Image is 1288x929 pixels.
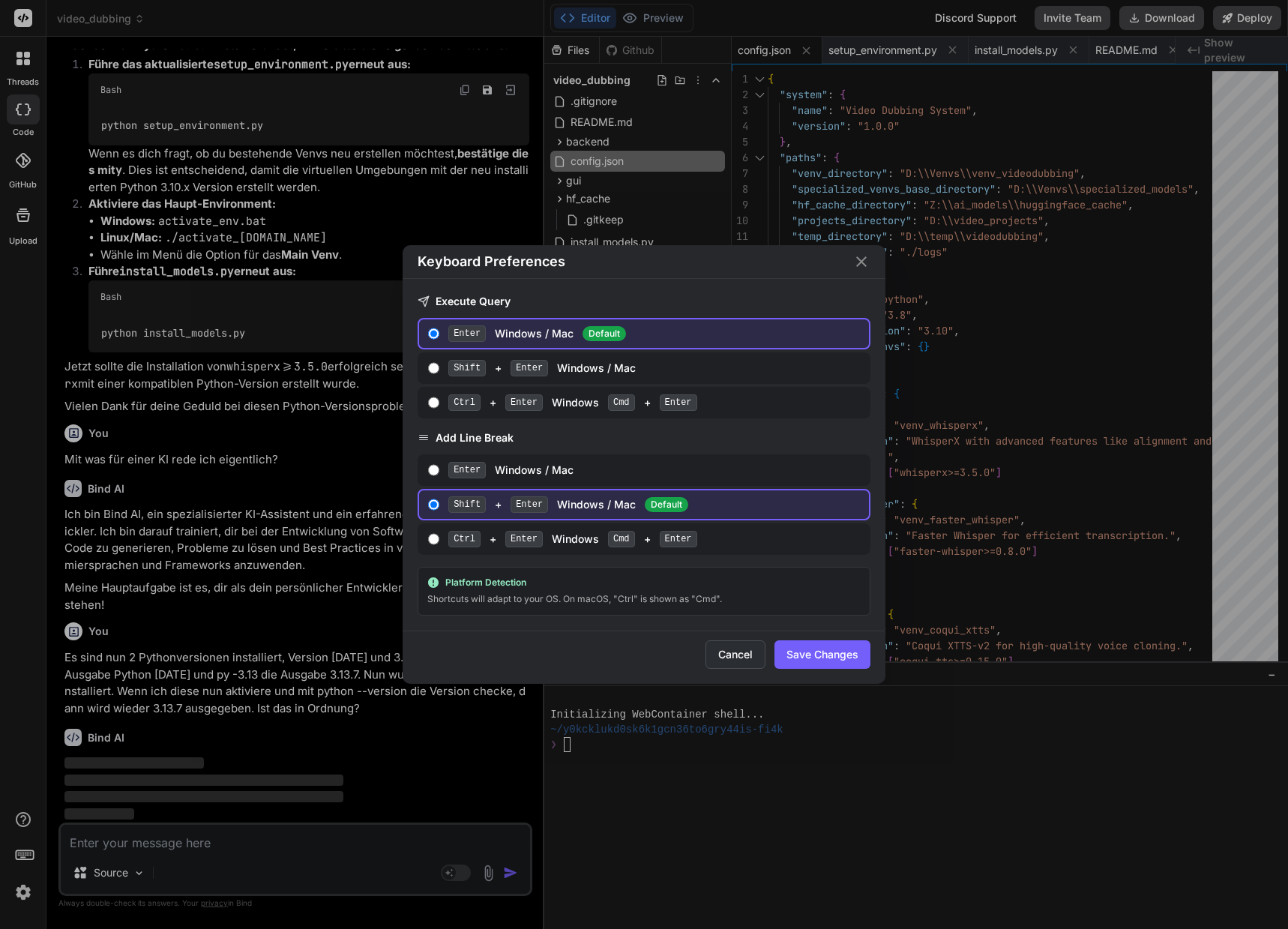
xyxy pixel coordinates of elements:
div: + Windows + [448,531,863,547]
div: Windows / Mac [448,462,863,478]
input: EnterWindows / Mac [428,464,439,476]
div: Windows / Mac [448,325,863,342]
button: Cancel [705,640,765,669]
span: Enter [660,531,697,547]
h2: Keyboard Preferences [418,251,565,272]
div: + Windows + [448,394,863,411]
input: Ctrl+Enter Windows Cmd+Enter [428,397,439,409]
span: Shift [448,360,486,376]
span: Enter [505,531,543,547]
span: Ctrl [448,394,481,411]
span: Shift [448,496,486,513]
span: Enter [660,394,697,411]
div: Platform Detection [427,577,861,589]
input: Shift+EnterWindows / MacDefault [428,499,439,511]
span: Enter [511,360,548,376]
span: Enter [511,496,548,513]
div: + Windows / Mac [448,360,863,376]
span: Enter [505,394,543,411]
button: Save Changes [774,640,870,669]
h3: Add Line Break [418,430,870,445]
div: + Windows / Mac [448,496,863,513]
span: Enter [448,462,486,478]
input: Ctrl+Enter Windows Cmd+Enter [428,533,439,545]
input: Shift+EnterWindows / Mac [428,362,439,374]
h3: Execute Query [418,294,870,309]
span: Enter [448,325,486,342]
span: Cmd [608,531,635,547]
input: EnterWindows / Mac Default [428,328,439,340]
span: Ctrl [448,531,481,547]
span: Default [583,326,626,341]
div: Shortcuts will adapt to your OS. On macOS, "Ctrl" is shown as "Cmd". [427,592,861,607]
span: Default [645,497,688,512]
span: Cmd [608,394,635,411]
button: Close [852,253,870,271]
